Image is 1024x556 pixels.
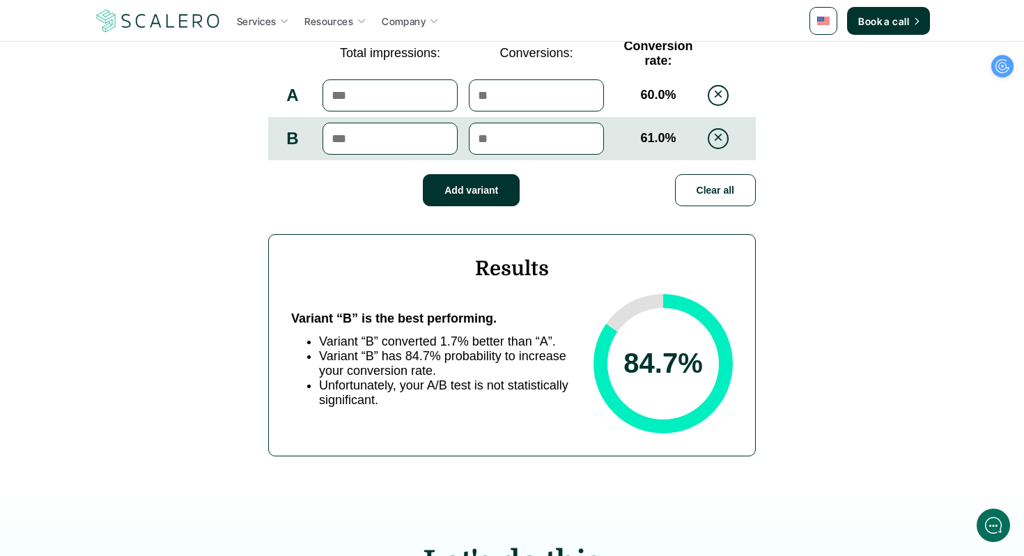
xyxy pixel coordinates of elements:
[610,117,707,160] td: 61.0 %
[291,257,733,280] h4: Results
[847,7,930,35] a: Book a call
[94,8,222,34] img: Scalero company logo
[382,14,426,29] p: Company
[319,334,556,348] span: Variant “B” converted 1.7% better than “A”.
[675,174,756,206] button: Clear all
[268,117,317,160] td: B
[610,74,707,117] td: 60.0 %
[317,33,463,74] td: Total impressions:
[623,348,702,379] span: 84.7 %
[90,193,167,204] span: New conversation
[268,74,317,117] td: A
[977,509,1010,542] iframe: gist-messenger-bubble-iframe
[21,93,258,160] h2: Let us know if we can help with lifecycle marketing.
[319,378,568,407] span: Unfortunately, your A/B test is not statistically significant.
[858,14,909,29] p: Book a call
[463,33,610,74] td: Conversions:
[116,466,176,475] span: We run on Gist
[304,14,353,29] p: Resources
[423,174,520,206] button: Add variant
[237,14,276,29] p: Services
[94,8,222,33] a: Scalero company logo
[21,68,258,90] h1: Hi! Welcome to Scalero.
[319,349,566,378] span: Variant “B” has 84.7% probability to increase your conversion rate.
[291,311,497,325] span: Variant “B” is the best performing.
[22,185,257,213] button: New conversation
[610,33,707,74] td: Conversion rate:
